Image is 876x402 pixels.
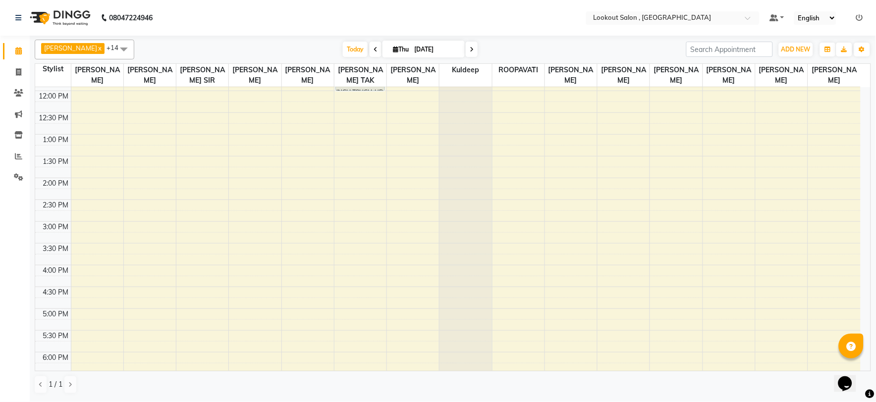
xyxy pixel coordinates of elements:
input: Search Appointment [686,42,773,57]
span: [PERSON_NAME] [703,64,755,87]
span: [PERSON_NAME] SIR [176,64,228,87]
iframe: chat widget [834,362,866,392]
a: x [97,44,102,52]
span: [PERSON_NAME] [44,44,97,52]
button: ADD NEW [779,43,813,56]
span: [PERSON_NAME] TAK [334,64,386,87]
span: ROOPAVATI [493,64,545,76]
span: Today [343,42,368,57]
img: logo [25,4,93,32]
div: 1:30 PM [41,156,71,167]
span: kuldeep [439,64,492,76]
span: [PERSON_NAME] [282,64,334,87]
span: [PERSON_NAME] [545,64,597,87]
span: [PERSON_NAME] [71,64,123,87]
span: [PERSON_NAME] [808,64,861,87]
span: ADD NEW [781,46,811,53]
span: [PERSON_NAME] [229,64,281,87]
span: Thu [390,46,411,53]
div: 12:00 PM [37,91,71,101]
div: 4:00 PM [41,265,71,276]
div: 3:30 PM [41,244,71,254]
div: 2:00 PM [41,178,71,189]
div: 2:30 PM [41,200,71,210]
span: [PERSON_NAME] [650,64,702,87]
div: 6:00 PM [41,352,71,363]
span: [PERSON_NAME] [124,64,176,87]
span: [PERSON_NAME] [387,64,439,87]
div: 12:30 PM [37,113,71,123]
div: Stylist [35,64,71,74]
b: 08047224946 [109,4,153,32]
span: [PERSON_NAME] [598,64,650,87]
span: +14 [107,44,126,51]
div: 4:30 PM [41,287,71,298]
div: 5:30 PM [41,331,71,341]
div: 5:00 PM [41,309,71,319]
div: 1:00 PM [41,135,71,145]
span: 1 / 1 [49,379,62,390]
div: 3:00 PM [41,222,71,232]
input: 2025-09-04 [411,42,461,57]
span: [PERSON_NAME] [756,64,808,87]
